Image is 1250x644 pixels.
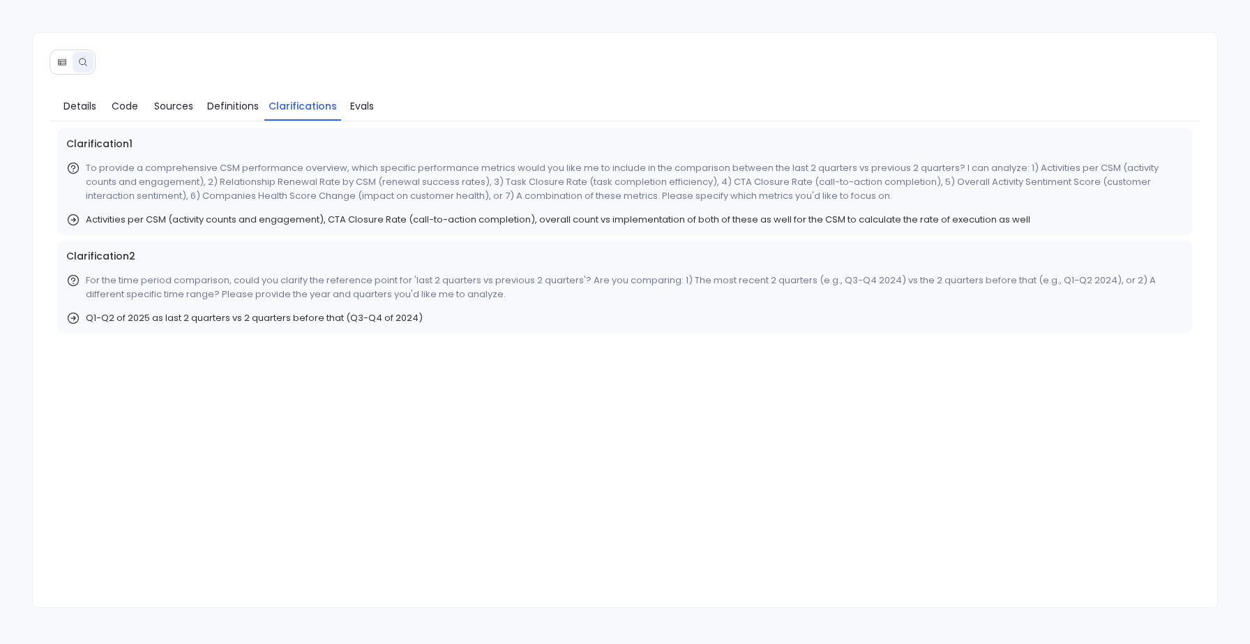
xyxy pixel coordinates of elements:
span: Definitions [207,98,259,114]
span: Code [112,98,138,114]
span: Clarification 2 [66,249,1184,264]
p: For the time period comparison, could you clarify the reference point for 'last 2 quarters vs pre... [86,274,1184,301]
span: Activities per CSM (activity counts and engagement), CTA Closure Rate (call-to-action completion)... [86,213,1030,227]
span: Q1-Q2 of 2025 as last 2 quarters vs 2 quarters before that (Q3-Q4 of 2024) [86,311,423,325]
span: Clarifications [269,98,337,114]
span: Sources [154,98,193,114]
span: Clarification 1 [66,137,1184,151]
p: To provide a comprehensive CSM performance overview, which specific performance metrics would you... [86,161,1184,203]
span: Evals [350,98,374,114]
span: Details [63,98,96,114]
